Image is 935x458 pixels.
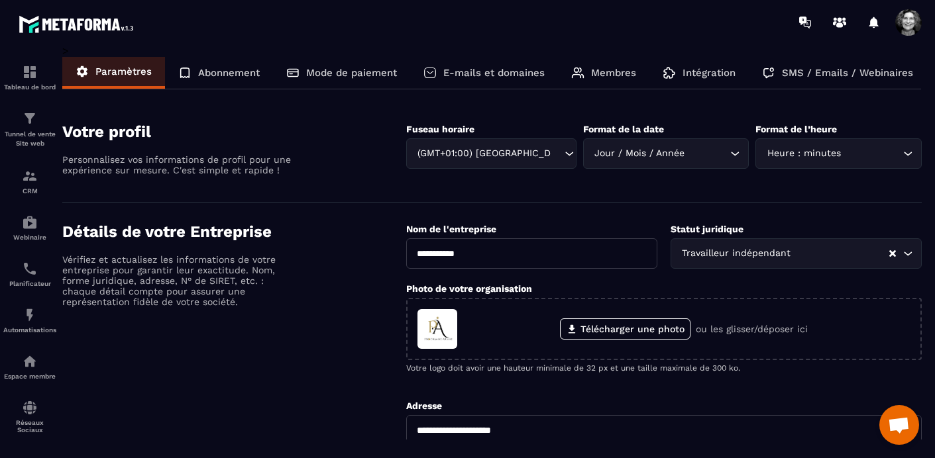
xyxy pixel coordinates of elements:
[889,249,896,259] button: Clear Selected
[406,363,922,373] p: Votre logo doit avoir une hauteur minimale de 32 px et une taille maximale de 300 ko.
[198,67,260,79] p: Abonnement
[3,390,56,443] a: social-networksocial-networkRéseaux Sociaux
[415,146,551,161] span: (GMT+01:00) [GEOGRAPHIC_DATA]
[3,158,56,205] a: formationformationCRM
[3,54,56,101] a: formationformationTableau de bord
[3,130,56,148] p: Tunnel de vente Site web
[3,343,56,390] a: automationsautomationsEspace membre
[62,154,294,175] p: Personnalisez vos informations de profil pour une expérience sur mesure. C'est simple et rapide !
[22,261,38,277] img: scheduler
[755,124,837,134] label: Format de l’heure
[3,205,56,251] a: automationsautomationsWebinaire
[3,280,56,287] p: Planificateur
[22,111,38,126] img: formation
[3,419,56,434] p: Réseaux Sociaux
[671,224,743,234] label: Statut juridique
[3,251,56,297] a: schedulerschedulerPlanificateur
[22,214,38,230] img: automations
[3,83,56,91] p: Tableau de bord
[551,146,561,161] input: Search for option
[406,224,496,234] label: Nom de l'entreprise
[3,326,56,334] p: Automatisations
[62,222,406,241] h4: Détails de votre Entreprise
[879,405,919,445] div: Ouvrir le chat
[583,124,664,134] label: Format de la date
[62,122,406,141] h4: Votre profil
[22,307,38,323] img: automations
[3,373,56,380] p: Espace membre
[406,124,474,134] label: Fuseau horaire
[3,187,56,195] p: CRM
[560,318,690,340] label: Télécharger une photo
[583,138,749,169] div: Search for option
[95,66,152,77] p: Paramètres
[22,353,38,369] img: automations
[3,234,56,241] p: Webinaire
[62,254,294,307] p: Vérifiez et actualisez les informations de votre entreprise pour garantir leur exactitude. Nom, f...
[755,138,922,169] div: Search for option
[844,146,900,161] input: Search for option
[671,238,922,269] div: Search for option
[22,400,38,416] img: social-network
[306,67,397,79] p: Mode de paiement
[591,67,636,79] p: Membres
[443,67,545,79] p: E-mails et domaines
[683,67,736,79] p: Intégration
[592,146,688,161] span: Jour / Mois / Année
[406,400,442,411] label: Adresse
[679,246,794,261] span: Travailleur indépendant
[794,246,888,261] input: Search for option
[696,324,808,334] p: ou les glisser/déposer ici
[764,146,844,161] span: Heure : minutes
[3,297,56,343] a: automationsautomationsAutomatisations
[406,283,532,294] label: Photo de votre organisation
[406,138,577,169] div: Search for option
[22,64,38,80] img: formation
[782,67,913,79] p: SMS / Emails / Webinaires
[19,12,138,36] img: logo
[22,168,38,184] img: formation
[688,146,728,161] input: Search for option
[3,101,56,158] a: formationformationTunnel de vente Site web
